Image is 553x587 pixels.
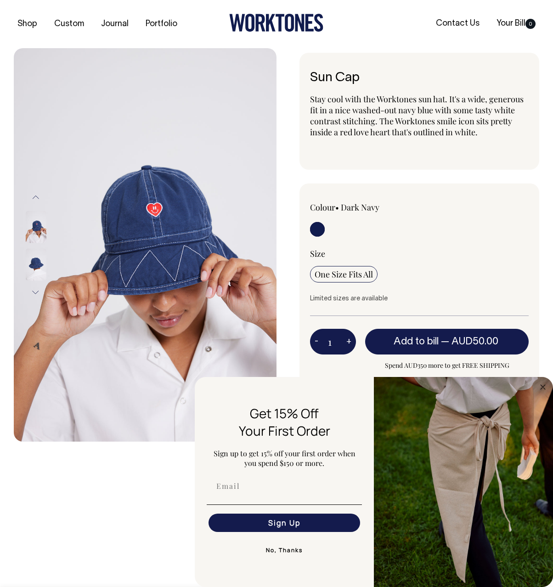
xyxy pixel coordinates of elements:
button: Close dialog [537,382,548,393]
span: Sign up to get 15% off your first order when you spend $150 or more. [214,449,355,468]
div: Colour [310,202,397,213]
span: Stay cool with the Worktones sun hat. It's a wide, generous fit in a nice washed-out navy blue wi... [310,94,524,138]
span: AUD50.00 [451,337,498,346]
a: Portfolio [142,17,181,32]
button: - [310,332,323,351]
a: Journal [97,17,132,32]
h1: Sun Cap [310,71,529,85]
span: Get 15% Off [250,404,319,422]
img: indigo [26,211,46,243]
div: FLYOUT Form [195,377,553,587]
input: Email [209,477,360,495]
span: Limited sizes are available [310,296,388,302]
img: indigo [14,48,276,442]
button: Sign Up [209,514,360,532]
span: 0 [525,19,536,29]
span: Your First Order [239,422,330,439]
span: — [441,337,501,346]
button: Next [29,282,43,303]
a: Shop [14,17,41,32]
a: Your Bill0 [493,16,539,31]
a: Custom [51,17,88,32]
button: Previous [29,187,43,208]
img: 5e34ad8f-4f05-4173-92a8-ea475ee49ac9.jpeg [374,377,553,587]
span: One Size Fits All [315,269,373,280]
div: Size [310,248,529,259]
input: One Size Fits All [310,266,378,282]
img: indigo [26,249,46,281]
span: Add to bill [394,337,439,346]
span: Spend AUD350 more to get FREE SHIPPING [365,360,529,371]
button: + [342,332,356,351]
button: No, Thanks [207,541,362,559]
button: Add to bill —AUD50.00 [365,329,529,354]
a: Contact Us [432,16,483,31]
label: Dark Navy [341,202,379,213]
span: • [335,202,339,213]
